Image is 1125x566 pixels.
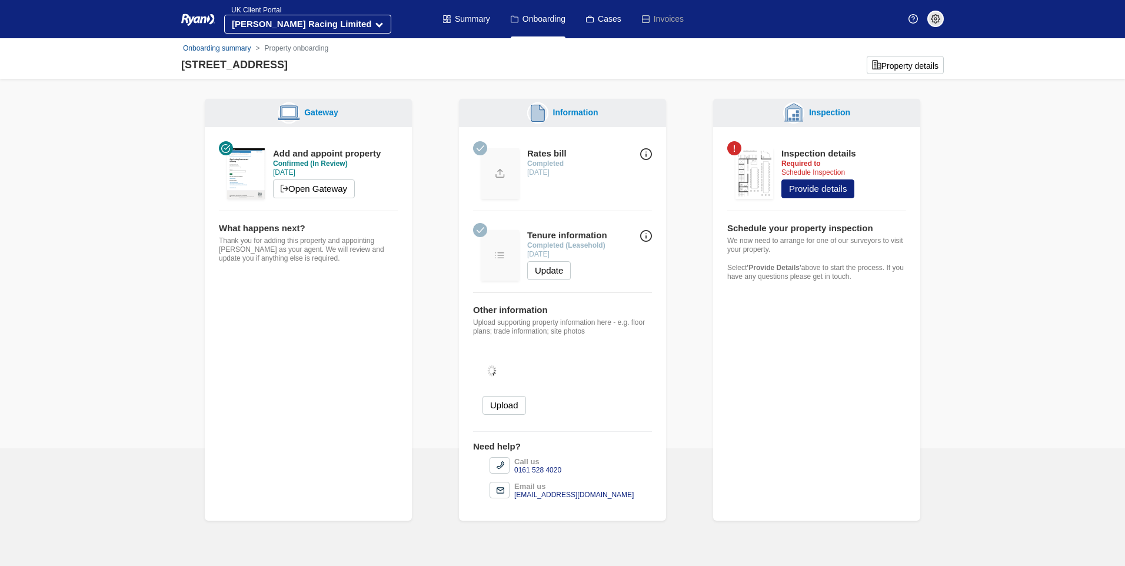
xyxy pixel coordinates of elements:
div: Call us [514,457,561,466]
img: Help [908,14,918,24]
p: We now need to arrange for one of our surveyors to visit your property. [727,237,906,254]
strong: Required to [781,159,821,168]
strong: Confirmed (In Review) [273,159,348,168]
div: Tenure information [527,230,607,241]
time: [DATE] [273,168,295,177]
div: Schedule Inspection [781,148,856,177]
div: Information [548,106,598,119]
div: Add and appoint property [273,148,381,159]
img: Update [481,148,519,199]
time: [DATE] [527,168,550,177]
li: Property onboarding [251,43,328,54]
div: Inspection [804,106,850,119]
p: Select above to start the process. If you have any questions please get in touch. [727,264,906,281]
div: 0161 528 4020 [514,466,561,475]
p: Thank you for adding this property and appointing [PERSON_NAME] as your agent. We will review and... [219,237,398,263]
img: hold-on.gif [473,345,511,396]
div: Inspection details [781,148,856,159]
button: [PERSON_NAME] Racing Limited [224,15,391,34]
div: What happens next? [219,223,398,234]
a: Open Gateway [273,179,355,198]
div: Other information [473,305,652,316]
a: Onboarding summary [183,44,251,52]
div: Rates bill [527,148,567,159]
span: UK Client Portal [224,6,281,14]
div: Gateway [299,106,338,119]
div: Schedule your property inspection [727,223,906,234]
strong: 'Provide Details' [747,264,801,272]
p: Upload supporting property information here - e.g. floor plans; trade information; site photos [473,318,652,336]
button: Update [527,261,571,280]
strong: Completed [527,159,564,168]
strong: Completed (Leasehold) [527,241,605,249]
button: Property details [867,56,944,74]
img: Info [640,148,652,160]
button: Provide details [781,179,854,198]
strong: [PERSON_NAME] Racing Limited [232,19,372,29]
div: [EMAIL_ADDRESS][DOMAIN_NAME] [514,491,634,500]
button: Upload [482,396,526,415]
div: Email us [514,482,634,491]
time: [DATE] [527,250,550,258]
div: Need help? [473,441,652,452]
div: [STREET_ADDRESS] [181,57,288,73]
img: Update [481,230,519,281]
img: Info [640,230,652,242]
img: settings [931,14,940,24]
